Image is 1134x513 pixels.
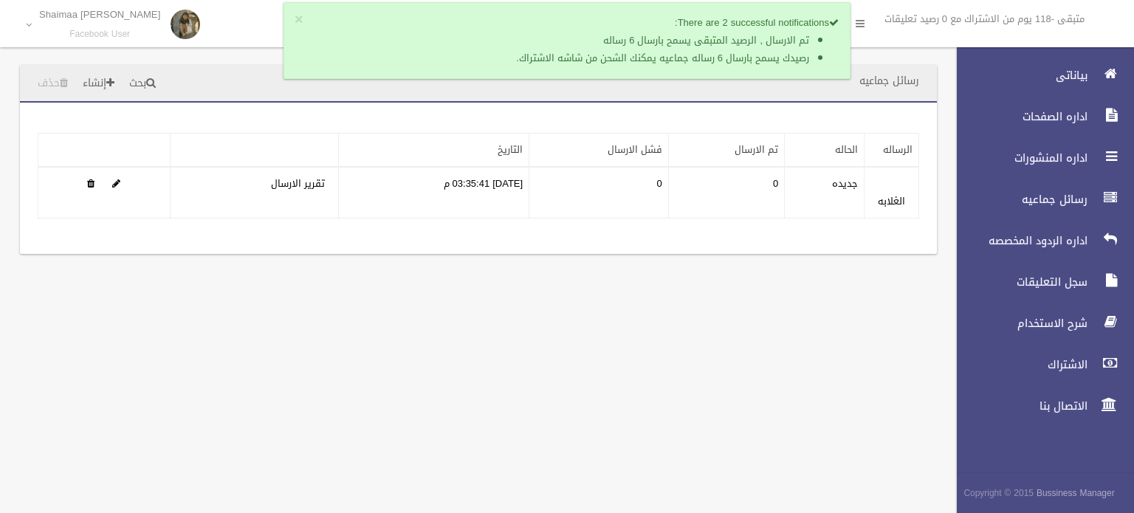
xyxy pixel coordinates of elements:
[322,49,809,67] li: رصيدك يسمح بارسال 6 رساله جماعيه يمكنك الشحن من شاشه الاشتراك.
[944,233,1092,248] span: اداره الردود المخصصه
[944,100,1134,133] a: اداره الصفحات
[668,167,785,218] td: 0
[944,109,1092,124] span: اداره الصفحات
[77,70,120,97] a: إنشاء
[878,192,905,210] a: الغلابه
[295,13,303,27] button: ×
[944,68,1092,83] span: بياناتى
[322,32,809,49] li: تم الارسال , الرصيد المتبقى يسمح بارسال 6 رساله
[944,59,1134,92] a: بياناتى
[123,70,162,97] a: بحث
[944,348,1134,381] a: الاشتراك
[785,134,865,168] th: الحاله
[498,140,523,159] a: التاريخ
[271,174,325,193] a: تقرير الارسال
[944,266,1134,298] a: سجل التعليقات
[944,399,1092,413] span: الاتصال بنا
[39,9,160,20] p: [PERSON_NAME] Shaimaa
[944,183,1134,216] a: رسائل جماعيه
[529,167,669,218] td: 0
[944,142,1134,174] a: اداره المنشورات
[608,140,662,159] a: فشل الارسال
[112,174,120,193] a: Edit
[944,390,1134,422] a: الاتصال بنا
[944,275,1092,289] span: سجل التعليقات
[735,140,778,159] a: تم الارسال
[842,66,937,95] header: رسائل جماعيه
[963,485,1034,501] span: Copyright © 2015
[338,167,529,218] td: [DATE] 03:35:41 م
[944,307,1134,340] a: شرح الاستخدام
[865,134,919,168] th: الرساله
[944,192,1092,207] span: رسائل جماعيه
[944,151,1092,165] span: اداره المنشورات
[675,13,839,32] strong: There are 2 successful notifications:
[944,224,1134,257] a: اداره الردود المخصصه
[1037,485,1115,501] strong: Bussiness Manager
[39,29,160,40] small: Facebook User
[944,357,1092,372] span: الاشتراك
[944,316,1092,331] span: شرح الاستخدام
[832,175,858,193] label: جديده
